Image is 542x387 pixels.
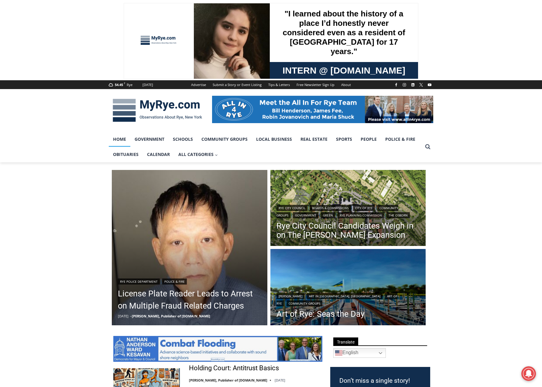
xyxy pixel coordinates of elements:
nav: Secondary Navigation [188,80,354,89]
a: [PERSON_NAME] [276,293,304,299]
a: Rye City Council Candidates Weigh in on The [PERSON_NAME] Expansion [276,221,420,240]
span: Intern @ [DOMAIN_NAME] [159,60,282,74]
a: Tips & Letters [265,80,293,89]
div: | [118,277,261,285]
a: Government [130,132,169,147]
div: Rye [127,82,132,88]
a: Read More License Plate Reader Leads to Arrest on Multiple Fraud Related Charges [112,170,267,326]
img: [PHOTO: Seas the Day - Shenorock Shore Club Marina, Rye 36” X 48” Oil on canvas, Commissioned & E... [270,249,426,327]
img: (PHOTO: On Monday, October 13, 2025, Rye PD arrested Ming Wu, 60, of Flushing, New York, on multi... [112,170,267,326]
a: Rye Planning Commission [338,212,384,218]
a: Sports [332,132,356,147]
div: "I learned about the history of a place I’d honestly never considered even as a resident of [GEOG... [153,0,287,59]
a: Read More Rye City Council Candidates Weigh in on The Osborn Expansion [270,170,426,248]
a: Facebook [393,81,400,88]
a: Obituaries [109,147,143,162]
a: X [417,81,425,88]
button: View Search Form [422,141,433,152]
a: YouTube [426,81,433,88]
a: Free Newsletter Sign Up [293,80,338,89]
a: Intern @ [DOMAIN_NAME] [146,59,294,76]
img: en [335,349,342,357]
a: About [338,80,354,89]
img: All in for Rye [212,96,433,123]
a: Linkedin [409,81,417,88]
a: License Plate Reader Leads to Arrest on Multiple Fraud Related Charges [118,288,261,312]
time: [DATE] [275,378,285,382]
h3: Don’t miss a single story! [339,376,421,386]
a: Police & Fire [381,132,420,147]
a: Rye Police Department [118,278,160,285]
span: – [130,314,132,318]
a: Police & Fire [162,278,187,285]
img: MyRye.com [109,95,206,126]
a: The Osborn [386,212,410,218]
a: Calendar [143,147,174,162]
a: [PERSON_NAME], Publisher of [DOMAIN_NAME] [189,378,267,382]
img: (PHOTO: Illustrative plan of The Osborn's proposed site plan from the July 10, 2025 planning comm... [270,170,426,248]
span: F [124,81,125,85]
a: Holding Court: Antitrust Basics [189,364,279,373]
nav: Primary Navigation [109,132,422,162]
button: Child menu of All Categories [174,147,222,162]
a: Community Groups [197,132,252,147]
a: Home [109,132,130,147]
a: City of Rye [353,205,375,211]
a: Real Estate [296,132,332,147]
time: [DATE] [118,314,129,318]
a: People [356,132,381,147]
div: [DATE] [142,82,153,88]
a: Instagram [401,81,408,88]
a: [PERSON_NAME], Publisher of [DOMAIN_NAME] [132,314,210,318]
a: Read More Art of Rye: Seas the Day [270,249,426,327]
a: Rye City Council [276,205,307,211]
a: Government [293,212,318,218]
a: Local Business [252,132,296,147]
a: Boards & Commissions [310,205,351,211]
a: English [333,348,386,358]
a: Art of Rye: Seas the Day [276,309,420,319]
a: Submit a Story or Event Listing [209,80,265,89]
a: Community Groups [286,300,322,306]
a: Schools [169,132,197,147]
div: | | | | | | | [276,204,420,218]
a: Art in [GEOGRAPHIC_DATA], [GEOGRAPHIC_DATA] [307,293,382,299]
span: Translate [333,337,358,346]
a: Green [321,212,335,218]
a: Advertise [188,80,209,89]
div: | | | [276,292,420,306]
span: 54.45 [115,82,123,87]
